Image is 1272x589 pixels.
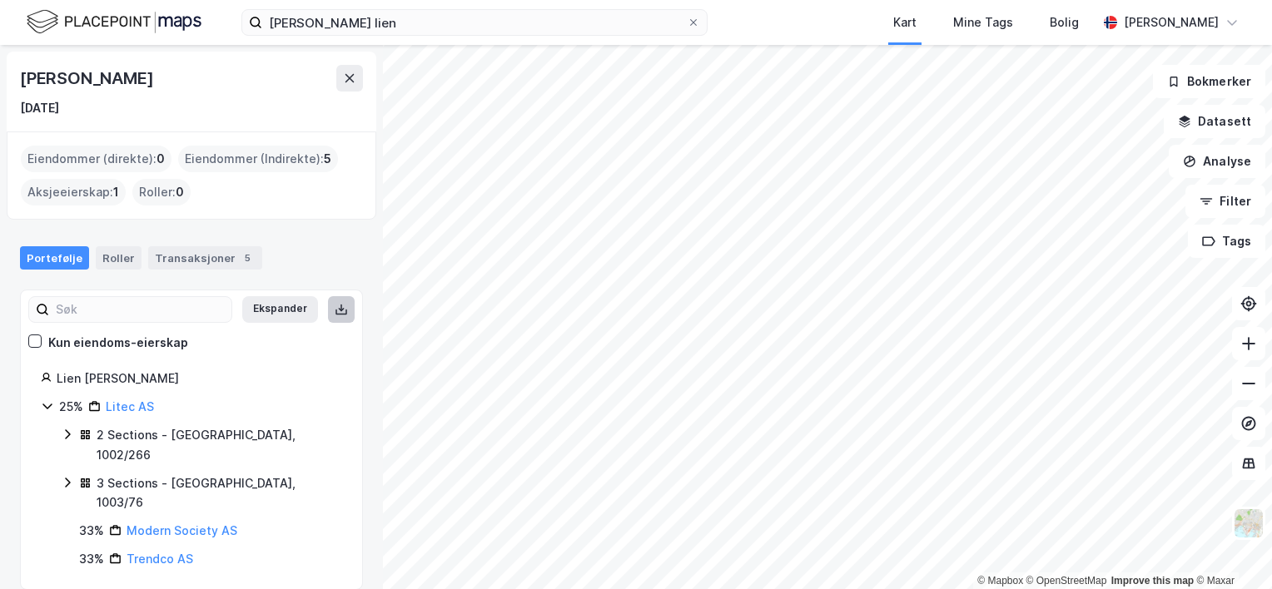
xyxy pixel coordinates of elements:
[239,250,256,266] div: 5
[157,149,165,169] span: 0
[57,369,342,389] div: Lien [PERSON_NAME]
[20,98,59,118] div: [DATE]
[127,552,193,566] a: Trendco AS
[20,65,157,92] div: [PERSON_NAME]
[1189,509,1272,589] iframe: Chat Widget
[59,397,83,417] div: 25%
[97,425,342,465] div: 2 Sections - [GEOGRAPHIC_DATA], 1002/266
[127,523,237,537] a: Modern Society AS
[1233,507,1265,539] img: Z
[27,7,201,37] img: logo.f888ab2527a4732fd821a326f86c7f29.svg
[79,549,104,569] div: 33%
[148,246,262,270] div: Transaksjoner
[1050,12,1079,32] div: Bolig
[1124,12,1219,32] div: [PERSON_NAME]
[21,146,171,172] div: Eiendommer (direkte) :
[1164,105,1265,138] button: Datasett
[79,521,104,541] div: 33%
[113,182,119,202] span: 1
[132,179,191,205] div: Roller :
[977,575,1023,587] a: Mapbox
[1153,65,1265,98] button: Bokmerker
[893,12,917,32] div: Kart
[48,333,188,353] div: Kun eiendoms-eierskap
[96,246,142,270] div: Roller
[1185,185,1265,218] button: Filter
[1026,575,1107,587] a: OpenStreetMap
[106,399,154,413] a: Litec AS
[262,10,687,35] input: Søk på adresse, matrikkel, gårdeiere, leietakere eller personer
[1169,145,1265,178] button: Analyse
[1188,225,1265,258] button: Tags
[178,146,338,172] div: Eiendommer (Indirekte) :
[324,149,331,169] span: 5
[242,296,318,323] button: Ekspander
[21,179,126,205] div: Aksjeeierskap :
[1111,575,1194,587] a: Improve this map
[176,182,184,202] span: 0
[49,297,231,322] input: Søk
[20,246,89,270] div: Portefølje
[953,12,1013,32] div: Mine Tags
[97,473,342,513] div: 3 Sections - [GEOGRAPHIC_DATA], 1003/76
